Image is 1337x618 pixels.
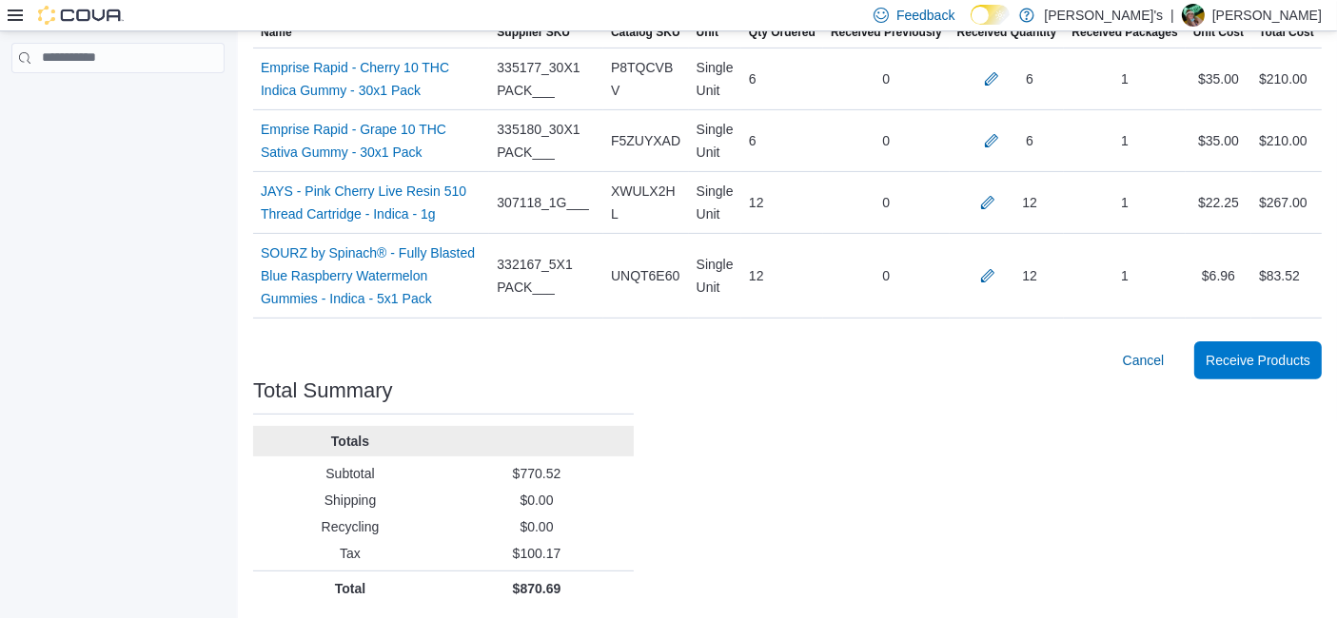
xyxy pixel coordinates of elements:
[447,579,626,598] p: $870.69
[1064,183,1185,222] div: 1
[1044,4,1163,27] p: [PERSON_NAME]'s
[741,122,823,160] div: 6
[749,25,816,40] span: Qty Ordered
[1170,4,1174,27] p: |
[611,180,681,225] span: XWULX2HL
[971,25,972,26] span: Dark Mode
[611,56,681,102] span: P8TQCVBV
[823,257,950,295] div: 0
[261,118,482,164] a: Emprise Rapid - Grape 10 THC Sativa Gummy - 30x1 Pack
[1026,68,1033,90] div: 6
[261,464,440,483] p: Subtotal
[1194,341,1322,379] button: Receive Products
[261,544,440,563] p: Tax
[1064,257,1185,295] div: 1
[1123,351,1165,370] span: Cancel
[11,77,225,123] nav: Complex example
[1064,60,1185,98] div: 1
[823,60,950,98] div: 0
[741,183,823,222] div: 12
[1259,68,1308,90] div: $210.00
[261,56,482,102] a: Emprise Rapid - Cherry 10 THC Indica Gummy - 30x1 Pack
[1022,264,1037,287] div: 12
[1115,341,1172,379] button: Cancel
[603,17,689,48] button: Catalog SKU
[1064,122,1185,160] div: 1
[497,25,570,40] span: Supplier SKU
[741,60,823,98] div: 6
[497,253,596,299] span: 332167_5X1 PACK___
[261,491,440,510] p: Shipping
[689,110,741,171] div: Single Unit
[38,6,124,25] img: Cova
[447,544,626,563] p: $100.17
[261,579,440,598] p: Total
[497,56,596,102] span: 335177_30X1 PACK___
[447,517,626,536] p: $0.00
[689,172,741,233] div: Single Unit
[831,25,942,40] span: Received Previously
[261,25,292,40] span: Name
[1186,122,1251,160] div: $35.00
[697,25,718,40] span: Unit
[261,241,482,310] a: SOURZ by Spinach® - Fully Blasted Blue Raspberry Watermelon Gummies - Indica - 5x1 Pack
[489,17,603,48] button: Supplier SKU
[611,25,680,40] span: Catalog SKU
[971,5,1011,25] input: Dark Mode
[611,264,679,287] span: UNQT6E60
[1259,191,1308,214] div: $267.00
[689,245,741,306] div: Single Unit
[261,517,440,536] p: Recycling
[823,122,950,160] div: 0
[1212,4,1322,27] p: [PERSON_NAME]
[1186,60,1251,98] div: $35.00
[741,257,823,295] div: 12
[497,191,589,214] span: 307118_1G___
[611,129,680,152] span: F5ZUYXAD
[689,48,741,109] div: Single Unit
[261,432,440,451] p: Totals
[896,6,954,25] span: Feedback
[1182,4,1205,27] div: Leslie Muller
[1026,129,1033,152] div: 6
[1206,351,1310,370] span: Receive Products
[823,183,950,222] div: 0
[1022,191,1037,214] div: 12
[1186,183,1251,222] div: $22.25
[447,491,626,510] p: $0.00
[497,118,596,164] span: 335180_30X1 PACK___
[261,180,482,225] a: JAYS - Pink Cherry Live Resin 510 Thread Cartridge - Indica - 1g
[447,464,626,483] p: $770.52
[1259,264,1300,287] div: $83.52
[253,379,393,402] h3: Total Summary
[1186,257,1251,295] div: $6.96
[253,17,489,48] button: Name
[1259,129,1308,152] div: $210.00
